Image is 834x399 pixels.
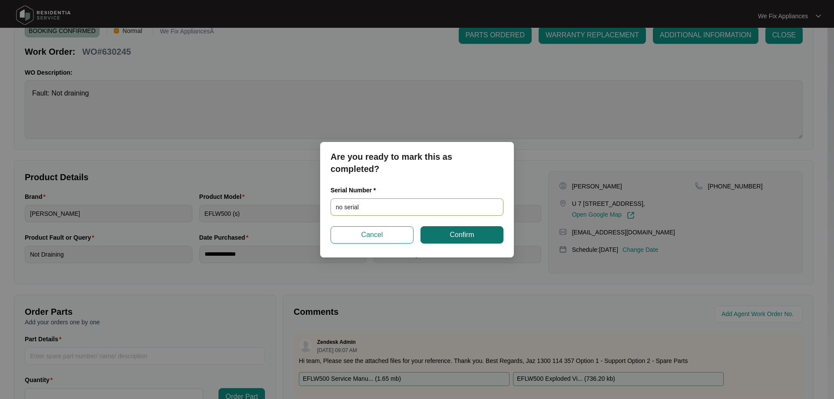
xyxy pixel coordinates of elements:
[450,230,474,240] span: Confirm
[420,226,503,244] button: Confirm
[331,186,382,195] label: Serial Number *
[331,151,503,163] p: Are you ready to mark this as
[361,230,383,240] span: Cancel
[331,163,503,175] p: completed?
[331,226,414,244] button: Cancel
